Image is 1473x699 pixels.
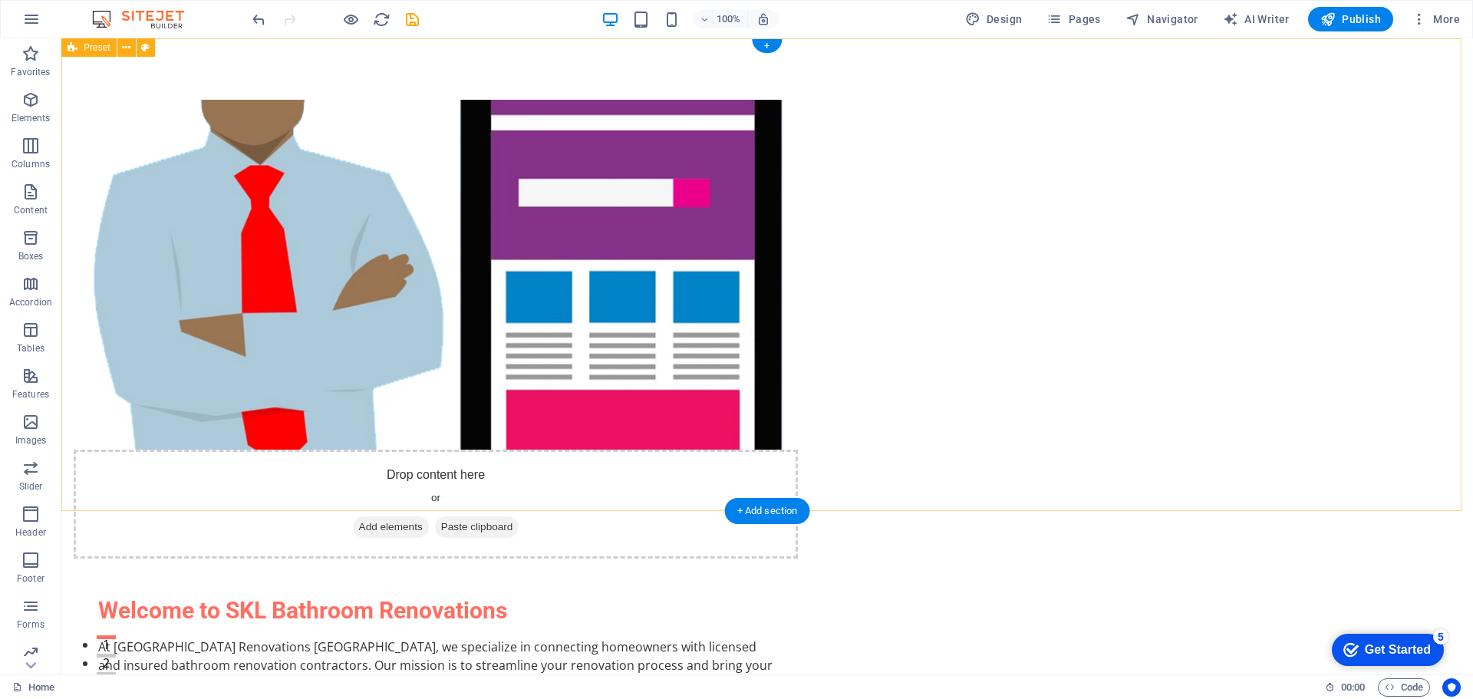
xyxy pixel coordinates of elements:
[249,10,268,28] button: undo
[12,411,736,520] div: Drop content here
[35,615,54,619] button: 2
[1125,12,1198,27] span: Navigator
[12,388,49,401] p: Features
[1308,7,1393,31] button: Publish
[1119,7,1204,31] button: Navigator
[1378,678,1430,697] button: Code
[12,158,50,170] p: Columns
[14,204,48,216] p: Content
[12,112,51,124] p: Elements
[373,11,390,28] i: Reload page
[1405,7,1466,31] button: More
[35,597,54,601] button: 1
[17,342,44,354] p: Tables
[965,12,1023,27] span: Design
[11,66,50,78] p: Favorites
[18,250,44,262] p: Boxes
[1320,12,1381,27] span: Publish
[84,43,110,52] span: Preset
[114,3,129,18] div: 5
[12,678,54,697] a: Click to cancel selection. Double-click to open Pages
[12,8,124,40] div: Get Started 5 items remaining, 0% complete
[15,526,46,539] p: Header
[374,478,458,500] span: Paste clipboard
[1412,12,1460,27] span: More
[717,10,741,28] h6: 100%
[404,11,421,28] i: Save (Ctrl+S)
[45,17,111,31] div: Get Started
[1385,678,1423,697] span: Code
[35,634,54,638] button: 3
[725,498,810,524] div: + Add section
[1223,12,1290,27] span: AI Writer
[1046,12,1100,27] span: Pages
[88,10,203,28] img: Editor Logo
[959,7,1029,31] button: Design
[1341,678,1365,697] span: 00 00
[17,618,44,631] p: Forms
[1325,678,1366,697] h6: Session time
[403,10,421,28] button: save
[341,10,360,28] button: Click here to leave preview mode and continue editing
[9,296,52,308] p: Accordion
[17,572,44,585] p: Footer
[1040,7,1106,31] button: Pages
[292,478,367,500] span: Add elements
[752,39,782,53] div: +
[372,10,390,28] button: reload
[1217,7,1296,31] button: AI Writer
[19,480,43,493] p: Slider
[694,10,748,28] button: 100%
[250,11,268,28] i: Undo: Delete elements (Ctrl+Z)
[1352,681,1354,693] span: :
[1442,678,1461,697] button: Usercentrics
[15,434,47,447] p: Images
